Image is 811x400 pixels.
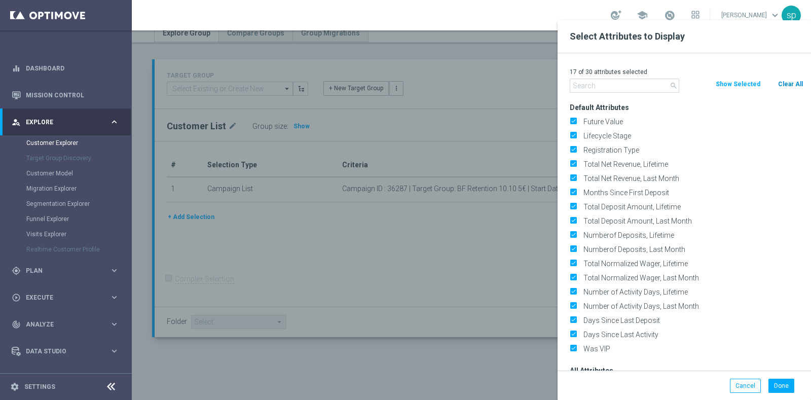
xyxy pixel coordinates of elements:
[26,166,131,181] div: Customer Model
[26,365,106,391] a: Optibot
[26,268,109,274] span: Plan
[580,330,803,339] label: Days Since Last Activity
[570,30,799,43] h2: Select Attributes to Display
[26,321,109,328] span: Analyze
[12,320,21,329] i: track_changes
[26,295,109,301] span: Execute
[12,55,119,82] div: Dashboard
[109,117,119,127] i: keyboard_arrow_right
[580,160,803,169] label: Total Net Revenue, Lifetime
[580,316,803,325] label: Days Since Last Deposit
[580,273,803,282] label: Total Normalized Wager, Last Month
[24,384,55,390] a: Settings
[109,346,119,356] i: keyboard_arrow_right
[580,174,803,183] label: Total Net Revenue, Last Month
[26,200,105,208] a: Segmentation Explorer
[26,185,105,193] a: Migration Explorer
[580,188,803,197] label: Months Since First Deposit
[26,348,109,354] span: Data Studio
[12,266,109,275] div: Plan
[777,79,804,90] button: Clear All
[769,10,781,21] span: keyboard_arrow_down
[720,8,782,23] a: [PERSON_NAME]keyboard_arrow_down
[580,202,803,211] label: Total Deposit Amount, Lifetime
[570,68,803,76] p: 17 of 30 attributes selected
[12,266,21,275] i: gps_fixed
[12,365,119,391] div: Optibot
[26,227,131,242] div: Visits Explorer
[109,266,119,275] i: keyboard_arrow_right
[768,379,794,393] button: Done
[12,118,21,127] i: person_search
[12,320,109,329] div: Analyze
[11,294,120,302] button: play_circle_outline Execute keyboard_arrow_right
[580,231,803,240] label: Numberof Deposits, Lifetime
[26,230,105,238] a: Visits Explorer
[11,267,120,275] button: gps_fixed Plan keyboard_arrow_right
[670,82,678,90] i: search
[580,287,803,297] label: Number of Activity Days, Lifetime
[580,344,803,353] label: Was VIP
[26,215,105,223] a: Funnel Explorer
[580,216,803,226] label: Total Deposit Amount, Last Month
[570,79,679,93] input: Search
[580,259,803,268] label: Total Normalized Wager, Lifetime
[715,79,761,90] button: Show Selected
[12,64,21,73] i: equalizer
[26,196,131,211] div: Segmentation Explorer
[11,320,120,329] button: track_changes Analyze keyboard_arrow_right
[12,347,109,356] div: Data Studio
[11,118,120,126] button: person_search Explore keyboard_arrow_right
[26,139,105,147] a: Customer Explorer
[109,293,119,302] i: keyboard_arrow_right
[570,103,803,112] h3: Default Attributes
[12,82,119,108] div: Mission Control
[730,379,761,393] button: Cancel
[109,319,119,329] i: keyboard_arrow_right
[11,64,120,72] button: equalizer Dashboard
[26,151,131,166] div: Target Group Discovery
[580,302,803,311] label: Number of Activity Days, Last Month
[26,82,119,108] a: Mission Control
[26,55,119,82] a: Dashboard
[570,366,803,375] h3: All Attributes
[580,117,803,126] label: Future Value
[26,119,109,125] span: Explore
[26,135,131,151] div: Customer Explorer
[12,293,109,302] div: Execute
[26,169,105,177] a: Customer Model
[26,211,131,227] div: Funnel Explorer
[580,245,803,254] label: Numberof Deposits, Last Month
[26,181,131,196] div: Migration Explorer
[26,242,131,257] div: Realtime Customer Profile
[580,131,803,140] label: Lifecycle Stage
[782,6,801,25] div: sp
[12,293,21,302] i: play_circle_outline
[637,10,648,21] span: school
[10,382,19,391] i: settings
[11,91,120,99] button: Mission Control
[580,146,803,155] label: Registration Type
[12,118,109,127] div: Explore
[11,347,120,355] button: Data Studio keyboard_arrow_right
